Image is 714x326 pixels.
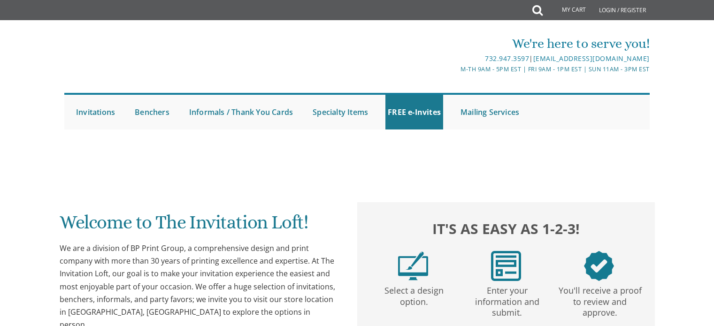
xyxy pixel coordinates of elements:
[132,95,172,129] a: Benchers
[533,54,650,63] a: [EMAIL_ADDRESS][DOMAIN_NAME]
[584,251,614,281] img: step3.png
[555,281,645,318] p: You'll receive a proof to review and approve.
[367,218,645,239] h2: It's as easy as 1-2-3!
[542,1,592,20] a: My Cart
[260,53,650,64] div: |
[60,212,338,240] h1: Welcome to The Invitation Loft!
[369,281,459,308] p: Select a design option.
[398,251,428,281] img: step1.png
[385,95,443,129] a: FREE e-Invites
[485,54,529,63] a: 732.947.3597
[458,95,522,129] a: Mailing Services
[260,34,650,53] div: We're here to serve you!
[310,95,370,129] a: Specialty Items
[462,281,552,318] p: Enter your information and submit.
[260,64,650,74] div: M-Th 9am - 5pm EST | Fri 9am - 1pm EST | Sun 11am - 3pm EST
[74,95,117,129] a: Invitations
[187,95,295,129] a: Informals / Thank You Cards
[491,251,521,281] img: step2.png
